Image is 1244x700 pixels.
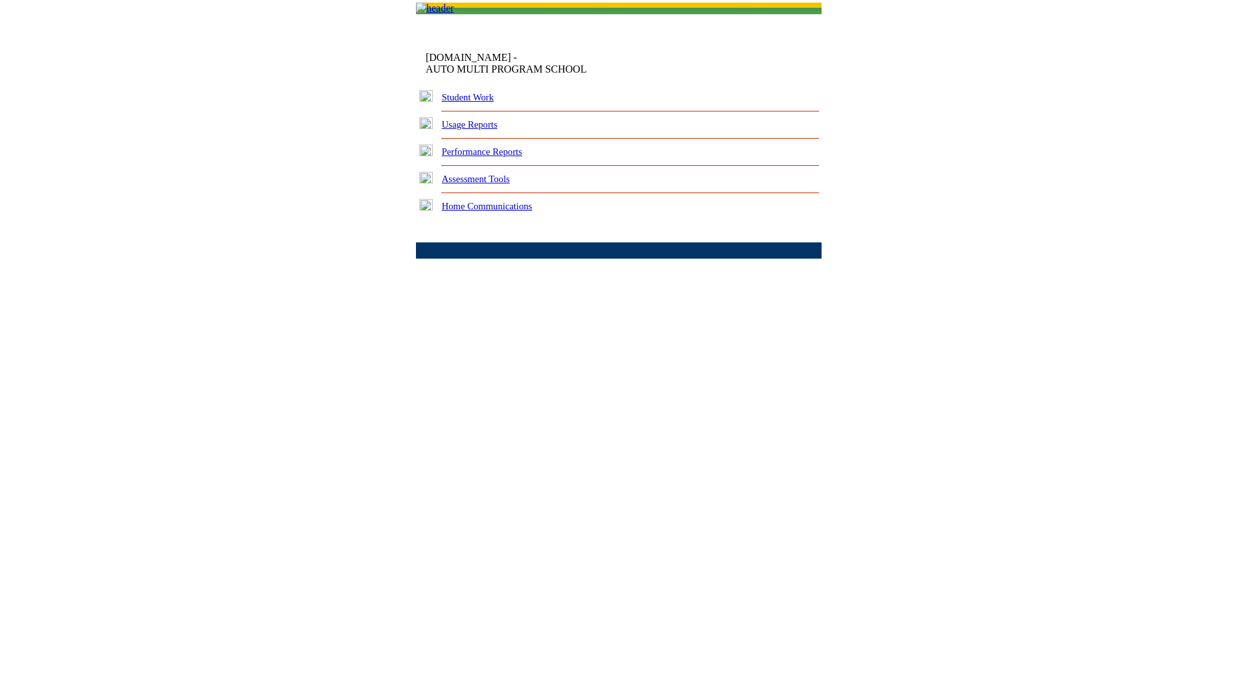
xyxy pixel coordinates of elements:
img: plus.gif [419,117,433,129]
img: plus.gif [419,172,433,183]
a: Student Work [442,92,494,102]
img: plus.gif [419,145,433,156]
td: [DOMAIN_NAME] - [426,52,664,75]
nobr: AUTO MULTI PROGRAM SCHOOL [426,64,586,75]
img: header [416,3,454,14]
a: Home Communications [442,201,533,211]
img: plus.gif [419,90,433,102]
img: plus.gif [419,199,433,211]
a: Performance Reports [442,146,522,157]
a: Usage Reports [442,119,498,130]
a: Assessment Tools [442,174,510,184]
